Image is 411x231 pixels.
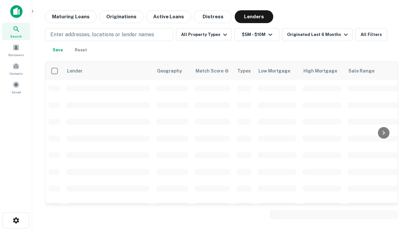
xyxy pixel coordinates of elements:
div: Originated Last 6 Months [287,31,350,38]
h6: Match Score [196,67,228,74]
a: Saved [2,79,30,96]
th: Types [233,62,255,80]
th: Capitalize uses an advanced AI algorithm to match your search with the best lender. The match sco... [192,62,233,80]
th: Sale Range [345,62,402,80]
button: All Property Types [176,28,232,41]
a: Contacts [2,60,30,77]
button: Enter addresses, locations or lender names [45,28,173,41]
p: Enter addresses, locations or lender names [50,31,154,38]
button: Originated Last 6 Months [282,28,353,41]
span: Saved [12,90,21,95]
div: High Mortgage [303,67,337,75]
th: Lender [63,62,153,80]
span: Search [10,34,22,39]
th: Geography [153,62,192,80]
img: capitalize-icon.png [10,5,22,18]
div: Capitalize uses an advanced AI algorithm to match your search with the best lender. The match sco... [196,67,229,74]
div: Types [237,67,251,75]
button: Originations [99,10,144,23]
button: Maturing Loans [45,10,97,23]
a: Borrowers [2,41,30,59]
button: Save your search to get updates of matches that match your search criteria. [48,44,68,56]
a: Search [2,23,30,40]
button: Active Loans [146,10,191,23]
iframe: Chat Widget [379,159,411,190]
th: High Mortgage [300,62,345,80]
div: Sale Range [348,67,374,75]
button: Lenders [235,10,273,23]
div: Geography [157,67,182,75]
button: Distress [194,10,232,23]
div: Low Mortgage [258,67,290,75]
span: Contacts [10,71,22,76]
button: All Filters [355,28,387,41]
button: Reset [71,44,91,56]
th: Low Mortgage [255,62,300,80]
button: $5M - $10M [234,28,279,41]
div: Lender [67,67,83,75]
span: Borrowers [8,52,24,57]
